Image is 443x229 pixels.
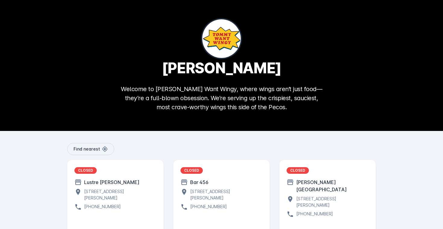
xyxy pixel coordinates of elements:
div: [PERSON_NAME][GEOGRAPHIC_DATA] [294,179,369,193]
div: [PHONE_NUMBER] [188,203,227,211]
div: CLOSED [181,167,203,174]
div: [PHONE_NUMBER] [82,203,121,211]
div: [STREET_ADDRESS][PERSON_NAME] [294,196,369,208]
span: Find nearest [74,147,100,151]
div: Lustre [PERSON_NAME] [82,179,140,186]
div: CLOSED [287,167,309,174]
div: Bar 456 [188,179,209,186]
div: [STREET_ADDRESS][PERSON_NAME] [82,188,156,201]
div: [STREET_ADDRESS][PERSON_NAME] [188,188,262,201]
div: [PHONE_NUMBER] [294,211,333,218]
div: CLOSED [74,167,97,174]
